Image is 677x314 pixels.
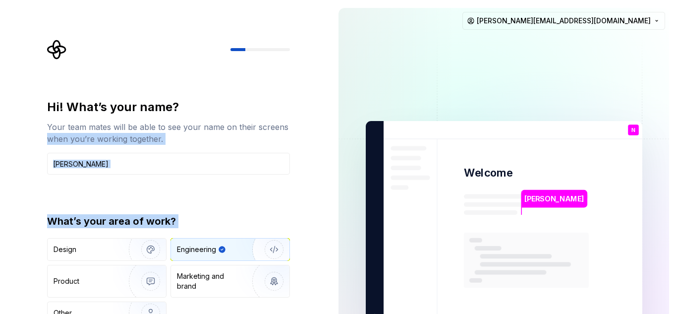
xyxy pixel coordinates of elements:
p: [PERSON_NAME] [524,193,584,204]
div: Your team mates will be able to see your name on their screens when you’re working together. [47,121,290,145]
p: N [631,127,635,133]
div: Hi! What’s your name? [47,99,290,115]
div: Engineering [177,245,216,254]
div: Product [54,276,79,286]
div: Design [54,245,76,254]
button: [PERSON_NAME][EMAIL_ADDRESS][DOMAIN_NAME] [462,12,665,30]
div: What’s your area of work? [47,214,290,228]
input: Han Solo [47,153,290,175]
span: [PERSON_NAME][EMAIL_ADDRESS][DOMAIN_NAME] [477,16,651,26]
div: Marketing and brand [177,271,244,291]
p: Welcome [464,166,512,180]
svg: Supernova Logo [47,40,67,60]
